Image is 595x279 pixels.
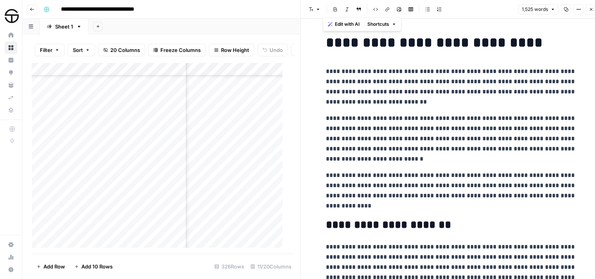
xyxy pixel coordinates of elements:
[325,19,363,29] button: Edit with AI
[40,46,52,54] span: Filter
[160,46,201,54] span: Freeze Columns
[148,44,206,56] button: Freeze Columns
[81,263,113,270] span: Add 10 Rows
[5,263,17,276] button: Help + Support
[335,21,360,28] span: Edit with AI
[5,41,17,54] a: Browse
[367,21,389,28] span: Shortcuts
[55,23,73,30] div: Sheet 1
[5,104,17,116] a: Data Library
[98,44,145,56] button: 20 Columns
[522,6,548,13] span: 1,525 words
[5,91,17,104] a: Syncs
[35,44,65,56] button: Filter
[211,260,247,273] div: 326 Rows
[209,44,254,56] button: Row Height
[68,44,95,56] button: Sort
[5,251,17,263] a: Usage
[5,238,17,251] a: Settings
[5,54,17,66] a: Insights
[518,4,559,14] button: 1,525 words
[110,46,140,54] span: 20 Columns
[364,19,399,29] button: Shortcuts
[5,9,19,23] img: SimpleTire Logo
[32,260,70,273] button: Add Row
[270,46,283,54] span: Undo
[221,46,249,54] span: Row Height
[43,263,65,270] span: Add Row
[70,260,117,273] button: Add 10 Rows
[73,46,83,54] span: Sort
[5,66,17,79] a: Opportunities
[257,44,288,56] button: Undo
[5,79,17,91] a: Your Data
[5,6,17,26] button: Workspace: SimpleTire
[40,19,88,34] a: Sheet 1
[247,260,295,273] div: 11/20 Columns
[5,29,17,41] a: Home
